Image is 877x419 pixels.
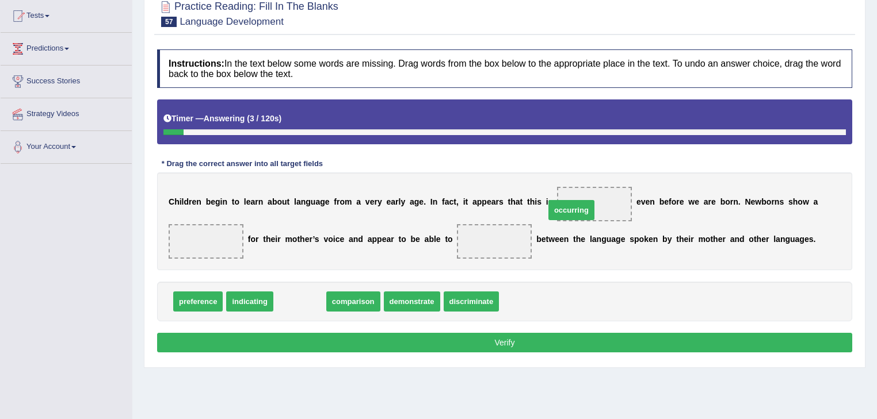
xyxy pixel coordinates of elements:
span: 57 [161,17,177,27]
b: i [463,197,466,206]
b: n [597,235,602,244]
span: Drop target [169,224,243,259]
b: s [315,235,319,244]
b: e [761,235,766,244]
b: b [662,235,668,244]
b: n [258,197,264,206]
b: t [676,235,679,244]
b: I [430,197,433,206]
b: o [448,235,453,244]
b: h [576,235,581,244]
b: e [718,235,723,244]
b: t [398,235,401,244]
b: ’ [312,235,314,244]
b: e [270,235,275,244]
div: * Drag the correct answer into all target fields [157,159,327,170]
b: l [590,235,592,244]
b: p [477,197,482,206]
b: e [419,197,424,206]
b: C [169,197,174,206]
b: e [646,197,650,206]
b: u [607,235,612,244]
b: t [520,197,523,206]
b: h [266,235,271,244]
b: o [277,197,282,206]
b: e [340,235,344,244]
b: t [508,197,511,206]
b: s [537,197,542,206]
b: f [669,197,672,206]
span: preference [173,291,223,312]
b: i [688,235,691,244]
b: h [300,235,305,244]
b: a [296,197,301,206]
b: r [676,197,679,206]
span: occurring [548,200,594,220]
b: s [779,197,784,206]
b: k [644,235,649,244]
span: demonstrate [384,291,440,312]
b: l [244,197,246,206]
b: a [356,197,361,206]
b: s [630,235,634,244]
b: r [722,235,725,244]
b: w [688,197,695,206]
b: l [294,197,296,206]
b: l [773,235,776,244]
b: h [510,197,516,206]
b: r [189,197,192,206]
b: r [730,197,733,206]
b: e [751,197,756,206]
b: r [395,197,398,206]
b: n [653,235,658,244]
b: u [311,197,316,206]
b: m [285,235,292,244]
a: Strategy Videos [1,98,132,127]
b: e [684,235,688,244]
b: h [757,235,762,244]
b: o [328,235,333,244]
b: e [636,197,641,206]
b: s [809,235,814,244]
b: n [196,197,201,206]
b: ( [247,114,250,123]
b: i [546,197,548,206]
b: m [345,197,352,206]
b: r [277,235,280,244]
b: e [581,235,585,244]
b: o [749,235,754,244]
b: a [425,235,429,244]
b: i [180,197,182,206]
b: o [234,197,239,206]
b: a [349,235,353,244]
b: o [401,235,406,244]
b: a [410,197,414,206]
button: Verify [157,333,852,352]
b: b [761,197,767,206]
b: y [378,197,382,206]
b: i [275,235,277,244]
b: g [785,235,790,244]
b: t [232,197,235,206]
b: n [780,235,786,244]
a: Success Stories [1,66,132,94]
b: a [704,197,708,206]
b: a [516,197,520,206]
b: . [738,197,741,206]
b: w [803,197,809,206]
b: e [192,197,196,206]
b: o [725,197,730,206]
b: g [320,197,325,206]
b: u [282,197,287,206]
b: v [323,235,328,244]
b: b [410,235,415,244]
b: g [306,197,311,206]
b: s [499,197,504,206]
b: s [788,197,793,206]
b: f [442,197,445,206]
b: e [382,235,387,244]
b: e [542,235,546,244]
b: r [374,197,377,206]
b: s [548,197,553,206]
b: e [680,197,684,206]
